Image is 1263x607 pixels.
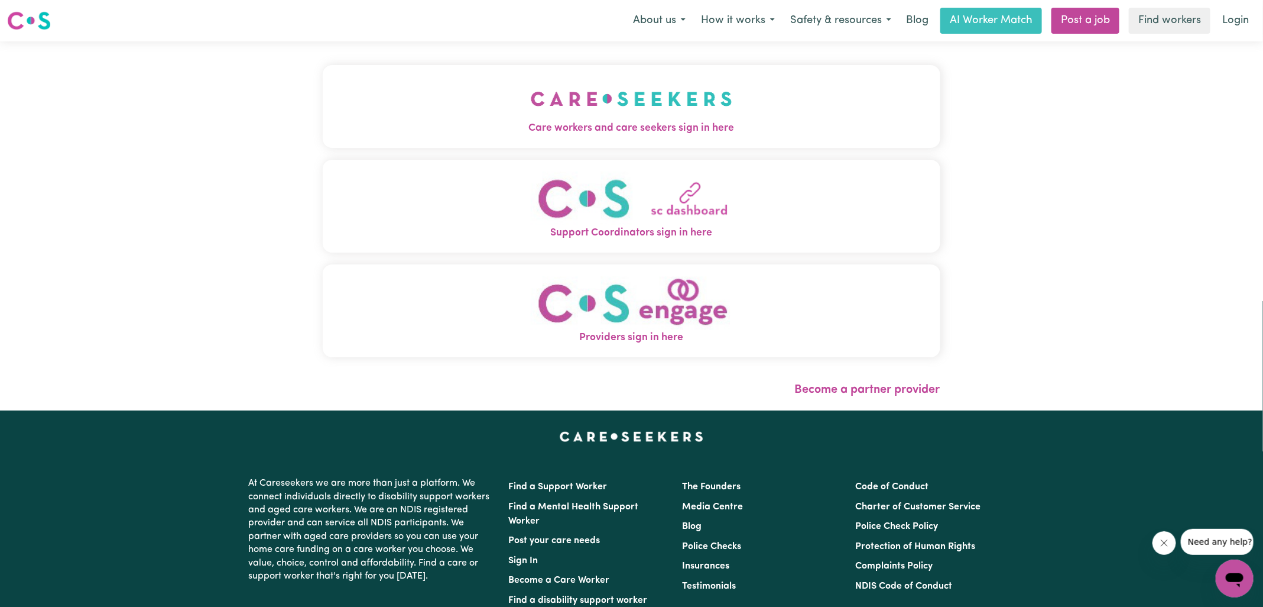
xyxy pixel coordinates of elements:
a: Blog [899,8,936,34]
a: Find a Support Worker [509,482,608,492]
a: Find a disability support worker [509,596,648,605]
a: Media Centre [682,502,743,512]
button: How it works [693,8,783,33]
img: Careseekers logo [7,10,51,31]
button: Providers sign in here [323,264,940,357]
a: Post a job [1051,8,1119,34]
button: Support Coordinators sign in here [323,160,940,253]
button: About us [625,8,693,33]
iframe: Message from company [1181,529,1254,555]
a: Login [1215,8,1256,34]
a: Police Checks [682,542,741,551]
span: Providers sign in here [323,330,940,346]
a: Testimonials [682,582,736,591]
a: The Founders [682,482,741,492]
p: At Careseekers we are more than just a platform. We connect individuals directly to disability su... [249,472,495,587]
span: Care workers and care seekers sign in here [323,121,940,136]
button: Safety & resources [783,8,899,33]
a: Charter of Customer Service [855,502,980,512]
a: Become a partner provider [795,384,940,396]
a: Sign In [509,556,538,566]
a: Insurances [682,561,729,571]
a: Find workers [1129,8,1210,34]
a: Blog [682,522,702,531]
a: Protection of Human Rights [855,542,975,551]
a: Careseekers logo [7,7,51,34]
button: Care workers and care seekers sign in here [323,65,940,148]
a: Code of Conduct [855,482,928,492]
a: AI Worker Match [940,8,1042,34]
a: Complaints Policy [855,561,933,571]
iframe: Close message [1152,531,1176,555]
a: NDIS Code of Conduct [855,582,952,591]
a: Police Check Policy [855,522,938,531]
a: Find a Mental Health Support Worker [509,502,639,526]
a: Become a Care Worker [509,576,610,585]
span: Support Coordinators sign in here [323,225,940,241]
a: Careseekers home page [560,432,703,441]
iframe: Button to launch messaging window [1216,560,1254,598]
a: Post your care needs [509,536,600,545]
